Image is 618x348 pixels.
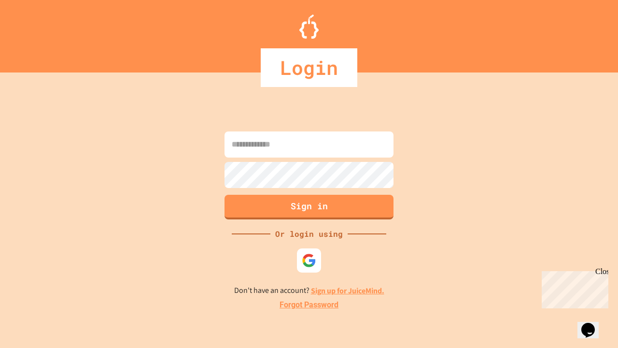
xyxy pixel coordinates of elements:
div: Or login using [270,228,348,240]
iframe: chat widget [577,309,608,338]
button: Sign in [225,195,393,219]
img: google-icon.svg [302,253,316,268]
a: Forgot Password [280,299,338,311]
div: Login [261,48,357,87]
div: Chat with us now!Close [4,4,67,61]
a: Sign up for JuiceMind. [311,286,384,296]
p: Don't have an account? [234,285,384,297]
iframe: chat widget [538,267,608,308]
img: Logo.svg [299,14,319,39]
